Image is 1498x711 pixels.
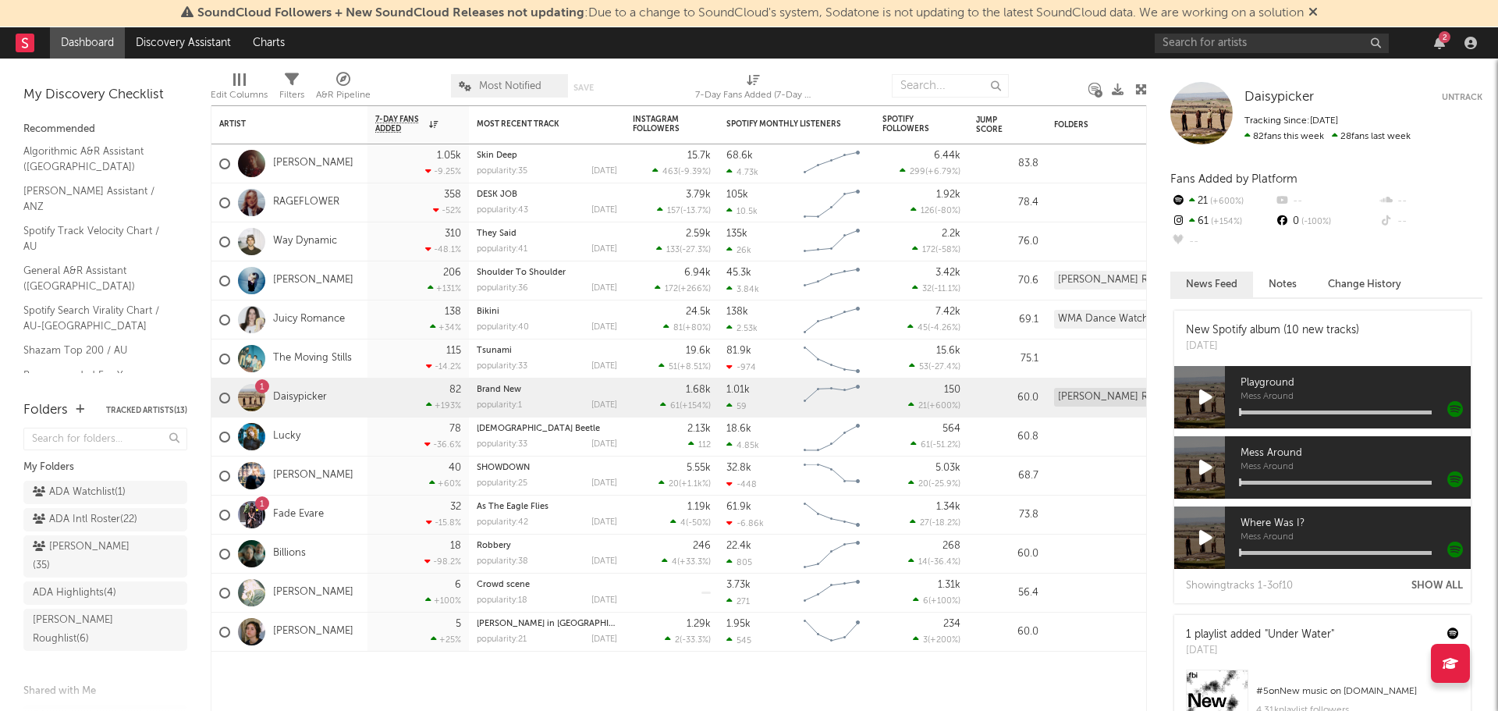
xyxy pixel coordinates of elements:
a: RAGEFLOWER [273,196,339,209]
div: +131 % [428,283,461,293]
div: 6.94k [684,268,711,278]
div: ( ) [657,205,711,215]
div: 4.73k [726,167,758,177]
div: popularity: 33 [477,362,527,371]
span: 20 [918,480,928,489]
div: popularity: 38 [477,557,528,566]
div: 310 [445,229,461,239]
span: -25.9 % [931,480,958,489]
div: ADA Intl Roster ( 22 ) [33,510,137,529]
a: SHOWDOWN [477,464,530,472]
div: Recommended [23,120,187,139]
div: 115 [446,346,461,356]
a: [PERSON_NAME] [273,586,353,599]
div: 5.55k [687,463,711,473]
button: 2 [1434,37,1445,49]
button: Change History [1312,272,1417,297]
div: [DATE] [1186,339,1359,354]
a: Way Dynamic [273,235,337,248]
a: Shazam Top 200 / AU [23,342,172,359]
div: 3.84k [726,284,759,294]
span: 172 [922,246,935,254]
svg: Chart title [797,340,867,379]
div: 69.1 [976,311,1038,329]
div: ( ) [660,400,711,411]
a: ADA Highlights(4) [23,581,187,605]
div: Showing track s 1- 3 of 10 [1186,577,1293,595]
div: [DATE] [591,518,617,527]
div: [PERSON_NAME] Roughlist (6) [1054,271,1191,290]
a: "Under Water" [1265,629,1334,640]
div: 10.5k [726,206,758,216]
span: -51.2 % [932,441,958,450]
div: ( ) [658,478,711,489]
span: 126 [921,207,935,215]
div: WMA Dance Watchlist (152) [1054,310,1190,329]
div: [DATE] [591,167,617,176]
div: -- [1274,191,1378,212]
a: Daisypicker [1244,90,1314,105]
div: 2.2k [942,229,960,239]
div: 70.6 [976,272,1038,290]
div: 268 [942,541,960,551]
div: 138 [445,307,461,317]
div: 61 [1170,212,1274,232]
div: [DATE] [591,362,617,371]
div: 246 [693,541,711,551]
span: Mess Around [1241,533,1471,542]
span: Daisypicker [1244,91,1314,104]
div: ( ) [658,361,711,371]
a: ADA Intl Roster(22) [23,508,187,531]
a: Lucky [273,430,300,443]
div: A&R Pipeline [316,66,371,112]
button: Tracked Artists(13) [106,407,187,414]
div: ADA Highlights ( 4 ) [33,584,116,603]
svg: Chart title [797,574,867,613]
a: Spotify Search Virality Chart / AU-[GEOGRAPHIC_DATA] [23,302,172,334]
div: They Said [477,229,617,238]
div: 5.03k [935,463,960,473]
div: Tsunami [477,347,617,355]
div: ( ) [908,400,960,411]
a: [PERSON_NAME] Assistant / ANZ [23,183,172,215]
a: DESK JOB [477,190,517,199]
span: +154 % [682,402,708,411]
span: 53 [919,363,928,371]
svg: Chart title [797,222,867,261]
div: ( ) [912,244,960,254]
span: -50 % [688,519,708,528]
div: 59 [726,401,747,411]
a: Juicy Romance [273,313,345,326]
div: [DATE] [591,557,617,566]
span: 7-Day Fans Added [375,115,425,133]
div: 2.13k [687,424,711,434]
input: Search... [892,74,1009,98]
div: 7-Day Fans Added (7-Day Fans Added) [695,66,812,112]
div: 60.0 [976,389,1038,407]
span: 81 [673,324,683,332]
span: Playground [1241,374,1471,393]
a: Discovery Assistant [125,27,242,59]
a: Charts [242,27,296,59]
span: 299 [910,168,925,176]
div: [DATE] [591,245,617,254]
svg: Chart title [797,535,867,574]
div: popularity: 25 [477,479,527,488]
a: Tsunami [477,347,512,355]
a: The Moving Stills [273,352,352,365]
div: ( ) [662,556,711,567]
div: 78 [449,424,461,434]
span: 4 [680,519,686,528]
div: SHOWDOWN [477,464,617,472]
div: -974 [726,362,756,372]
div: 7.42k [935,307,960,317]
div: -6.86k [726,518,764,528]
a: [PERSON_NAME] [273,274,353,287]
div: Skin Deep [477,151,617,160]
span: -58 % [938,246,958,254]
svg: Chart title [797,144,867,183]
span: +33.3 % [680,558,708,567]
svg: Chart title [797,379,867,418]
div: # 5 on New music on [DOMAIN_NAME] [1256,682,1459,701]
a: Bikini [477,308,499,316]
